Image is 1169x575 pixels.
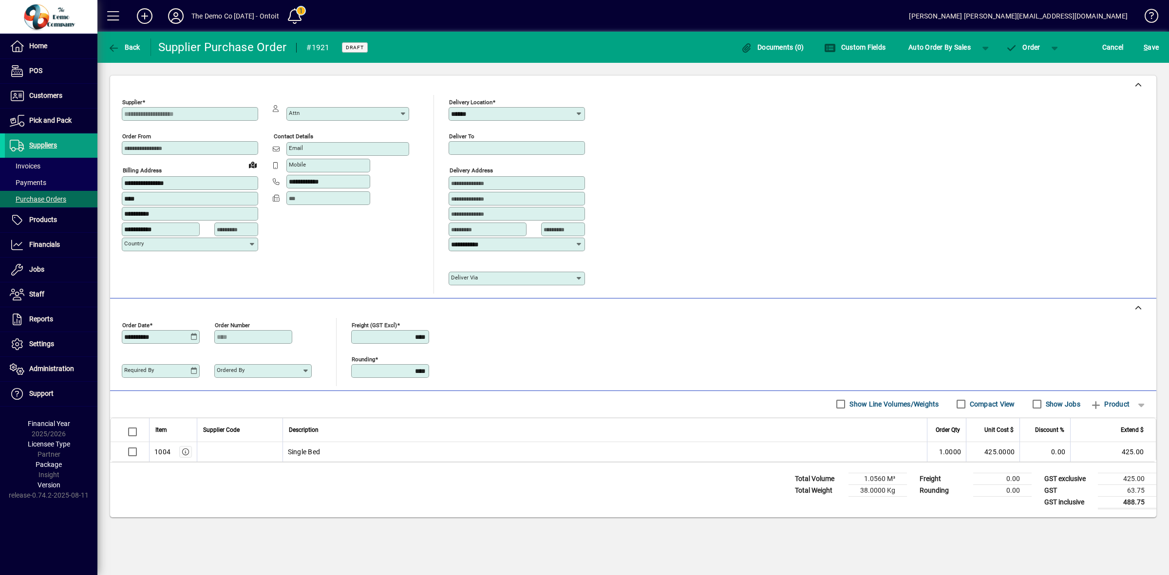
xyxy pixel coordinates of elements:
[29,315,53,323] span: Reports
[741,43,804,51] span: Documents (0)
[848,473,907,484] td: 1.0560 M³
[1085,395,1134,413] button: Product
[5,382,97,406] a: Support
[1039,496,1098,508] td: GST inclusive
[5,34,97,58] a: Home
[1044,399,1080,409] label: Show Jobs
[5,191,97,207] a: Purchase Orders
[289,161,306,168] mat-label: Mobile
[29,265,44,273] span: Jobs
[289,145,303,151] mat-label: Email
[122,99,142,106] mat-label: Supplier
[1144,43,1148,51] span: S
[738,38,807,56] button: Documents (0)
[5,258,97,282] a: Jobs
[306,40,329,56] div: #1921
[966,442,1019,462] td: 425.0000
[822,38,888,56] button: Custom Fields
[1100,38,1126,56] button: Cancel
[5,109,97,133] a: Pick and Pack
[449,133,474,140] mat-label: Deliver To
[451,274,478,281] mat-label: Deliver via
[29,116,72,124] span: Pick and Pack
[10,179,46,186] span: Payments
[217,367,245,373] mat-label: Ordered by
[936,425,960,435] span: Order Qty
[1019,442,1070,462] td: 0.00
[124,367,154,373] mat-label: Required by
[122,321,150,328] mat-label: Order date
[215,321,250,328] mat-label: Order number
[10,162,40,170] span: Invoices
[352,355,375,362] mat-label: Rounding
[909,8,1128,24] div: [PERSON_NAME] [PERSON_NAME][EMAIL_ADDRESS][DOMAIN_NAME]
[5,282,97,307] a: Staff
[38,481,60,489] span: Version
[29,92,62,99] span: Customers
[1098,473,1156,484] td: 425.00
[1141,38,1161,56] button: Save
[973,484,1032,496] td: 0.00
[908,39,971,55] span: Auto Order By Sales
[346,44,364,51] span: Draft
[288,447,321,457] span: Single Bed
[984,425,1014,435] span: Unit Cost $
[108,43,140,51] span: Back
[790,484,848,496] td: Total Weight
[29,290,44,298] span: Staff
[28,420,70,427] span: Financial Year
[1039,473,1098,484] td: GST exclusive
[352,321,397,328] mat-label: Freight (GST excl)
[29,340,54,348] span: Settings
[848,484,907,496] td: 38.0000 Kg
[154,447,170,457] div: 1004
[915,484,973,496] td: Rounding
[1006,43,1040,51] span: Order
[824,43,886,51] span: Custom Fields
[289,425,319,435] span: Description
[124,240,144,247] mat-label: Country
[203,425,240,435] span: Supplier Code
[915,473,973,484] td: Freight
[105,38,143,56] button: Back
[1144,39,1159,55] span: ave
[29,141,57,149] span: Suppliers
[927,442,966,462] td: 1.0000
[904,38,976,56] button: Auto Order By Sales
[29,67,42,74] span: POS
[29,216,57,223] span: Products
[1098,484,1156,496] td: 63.75
[29,241,60,248] span: Financials
[5,332,97,356] a: Settings
[968,399,1015,409] label: Compact View
[449,99,492,106] mat-label: Delivery Location
[1137,2,1157,34] a: Knowledge Base
[5,208,97,232] a: Products
[848,399,939,409] label: Show Line Volumes/Weights
[29,42,47,50] span: Home
[973,473,1032,484] td: 0.00
[790,473,848,484] td: Total Volume
[5,84,97,108] a: Customers
[1121,425,1144,435] span: Extend $
[29,365,74,372] span: Administration
[155,425,167,435] span: Item
[1001,38,1045,56] button: Order
[1070,442,1156,462] td: 425.00
[10,195,66,203] span: Purchase Orders
[5,233,97,257] a: Financials
[36,461,62,468] span: Package
[245,157,261,172] a: View on map
[158,39,287,55] div: Supplier Purchase Order
[1035,425,1064,435] span: Discount %
[1098,496,1156,508] td: 488.75
[1102,39,1124,55] span: Cancel
[29,390,54,397] span: Support
[1090,396,1130,412] span: Product
[97,38,151,56] app-page-header-button: Back
[5,59,97,83] a: POS
[122,133,151,140] mat-label: Order from
[129,7,160,25] button: Add
[5,357,97,381] a: Administration
[5,174,97,191] a: Payments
